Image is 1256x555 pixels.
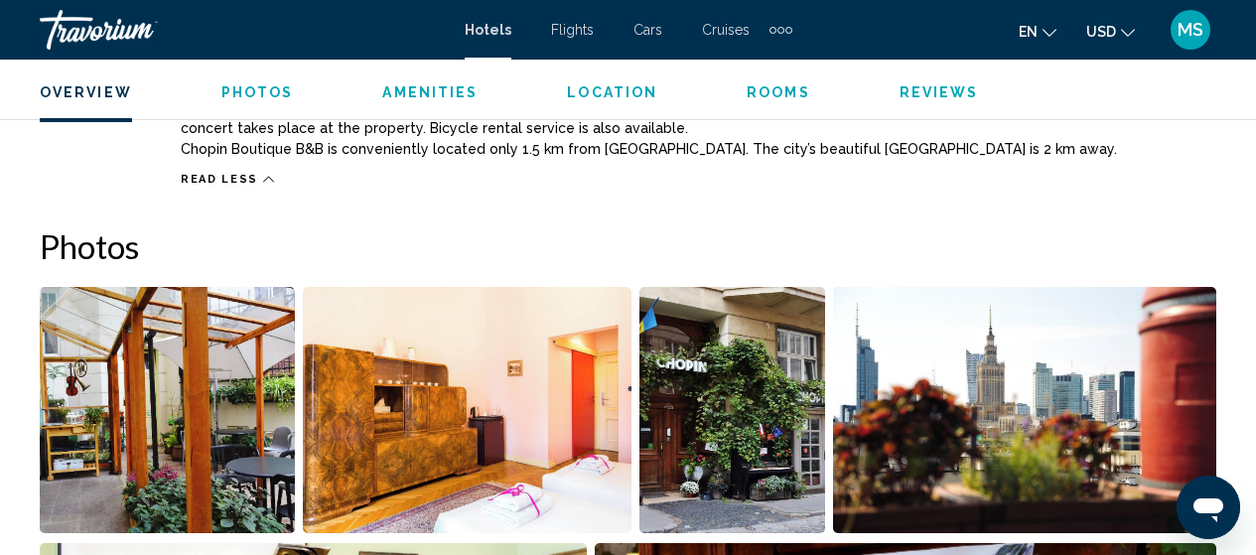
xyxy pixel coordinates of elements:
[833,286,1217,534] button: Open full-screen image slider
[1086,17,1135,46] button: Change currency
[900,83,979,101] button: Reviews
[40,10,445,50] a: Travorium
[40,286,295,534] button: Open full-screen image slider
[747,83,810,101] button: Rooms
[40,83,132,101] button: Overview
[551,22,594,38] a: Flights
[1177,476,1240,539] iframe: Button to launch messaging window
[465,22,511,38] a: Hotels
[900,84,979,100] span: Reviews
[1019,17,1056,46] button: Change language
[1086,24,1116,40] span: USD
[1019,24,1038,40] span: en
[639,286,825,534] button: Open full-screen image slider
[769,14,792,46] button: Extra navigation items
[181,173,258,186] span: Read less
[181,141,1216,157] p: Chopin Boutique B&B is conveniently located only 1.5 km from [GEOGRAPHIC_DATA]. The city’s beauti...
[382,83,478,101] button: Amenities
[633,22,662,38] a: Cars
[181,172,274,187] button: Read less
[702,22,750,38] a: Cruises
[567,83,657,101] button: Location
[747,84,810,100] span: Rooms
[1165,9,1216,51] button: User Menu
[221,84,294,100] span: Photos
[382,84,478,100] span: Amenities
[40,84,132,100] span: Overview
[567,84,657,100] span: Location
[221,83,294,101] button: Photos
[1178,20,1203,40] span: MS
[40,226,1216,266] h2: Photos
[303,286,632,534] button: Open full-screen image slider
